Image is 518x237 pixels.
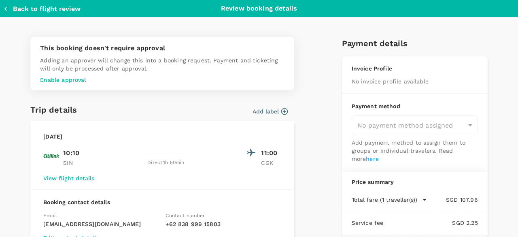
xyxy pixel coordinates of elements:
[166,213,205,218] span: Contact number
[43,213,57,218] span: Email
[43,175,94,181] button: View flight details
[342,37,488,50] h6: Payment details
[63,148,79,158] p: 10:10
[352,77,478,85] p: No invoice profile available
[30,103,77,116] h6: Trip details
[352,219,384,227] p: Service fee
[352,139,478,163] p: Add payment method to assign them to groups or individual travelers. Read more
[43,132,62,141] p: [DATE]
[383,219,478,227] p: SGD 2.25
[352,115,478,135] div: No payment method assigned
[427,196,478,204] p: SGD 107.96
[40,43,284,53] p: This booking doesn't require approval
[166,220,281,228] p: + 62 838 999 15803
[352,64,478,73] p: Invoice Profile
[352,102,478,110] p: Payment method
[352,196,427,204] button: Total fare (1 traveller(s))
[43,148,59,164] img: QG
[88,159,243,167] div: Direct , 1h 50min
[43,198,281,206] p: Booking contact details
[253,107,288,115] button: Add label
[40,76,284,84] p: Enable approval
[3,5,81,13] button: Back to flight review
[352,178,478,186] p: Price summary
[366,156,379,162] a: here
[40,56,284,73] p: Adding an approver will change this into a booking request. Payment and ticketing will only be pr...
[63,159,83,167] p: SIN
[43,220,159,228] p: [EMAIL_ADDRESS][DOMAIN_NAME]
[261,148,281,158] p: 11:00
[352,196,417,204] p: Total fare (1 traveller(s))
[261,159,281,167] p: CGK
[221,4,297,13] p: Review booking details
